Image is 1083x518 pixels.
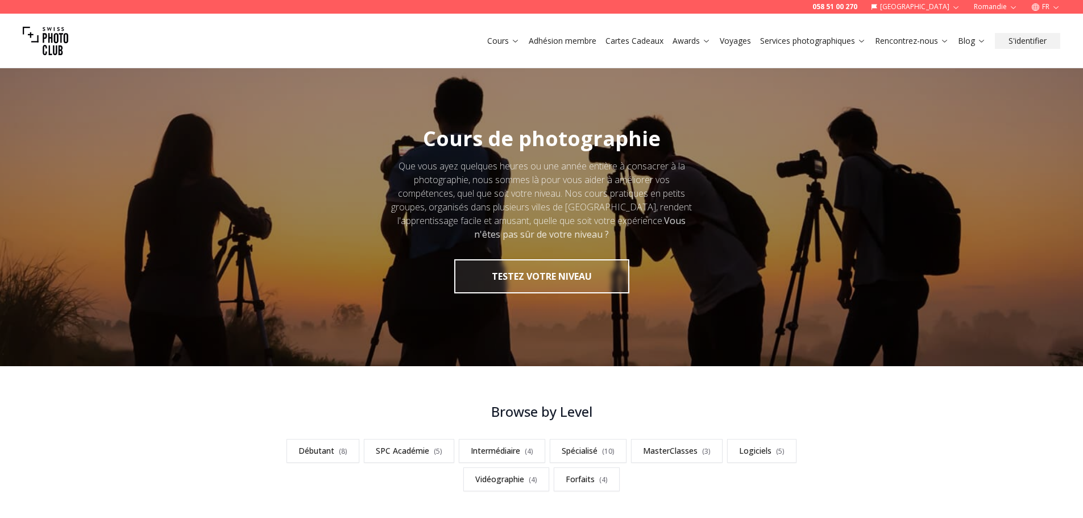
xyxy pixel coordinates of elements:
[454,259,629,293] button: TESTEZ VOTRE NIVEAU
[529,35,596,47] a: Adhésion membre
[953,33,990,49] button: Blog
[287,439,359,463] a: Débutant(8)
[463,467,549,491] a: Vidéographie(4)
[554,467,620,491] a: Forfaits(4)
[702,446,711,456] span: ( 3 )
[434,446,442,456] span: ( 5 )
[668,33,715,49] button: Awards
[602,446,615,456] span: ( 10 )
[727,439,796,463] a: Logiciels(5)
[756,33,870,49] button: Services photographiques
[339,446,347,456] span: ( 8 )
[715,33,756,49] button: Voyages
[875,35,949,47] a: Rencontrez-nous
[487,35,520,47] a: Cours
[483,33,524,49] button: Cours
[364,439,454,463] a: SPC Académie(5)
[601,33,668,49] button: Cartes Cadeaux
[599,475,608,484] span: ( 4 )
[958,35,986,47] a: Blog
[387,159,696,241] div: Que vous ayez quelques heures ou une année entière à consacrer à la photographie, nous sommes là ...
[260,403,824,421] h3: Browse by Level
[776,446,785,456] span: ( 5 )
[23,18,68,64] img: Swiss photo club
[760,35,866,47] a: Services photographiques
[459,439,545,463] a: Intermédiaire(4)
[524,33,601,49] button: Adhésion membre
[812,2,857,11] a: 058 51 00 270
[550,439,626,463] a: Spécialisé(10)
[720,35,751,47] a: Voyages
[673,35,711,47] a: Awards
[631,439,723,463] a: MasterClasses(3)
[605,35,663,47] a: Cartes Cadeaux
[525,446,533,456] span: ( 4 )
[423,125,661,152] span: Cours de photographie
[870,33,953,49] button: Rencontrez-nous
[995,33,1060,49] button: S'identifier
[529,475,537,484] span: ( 4 )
